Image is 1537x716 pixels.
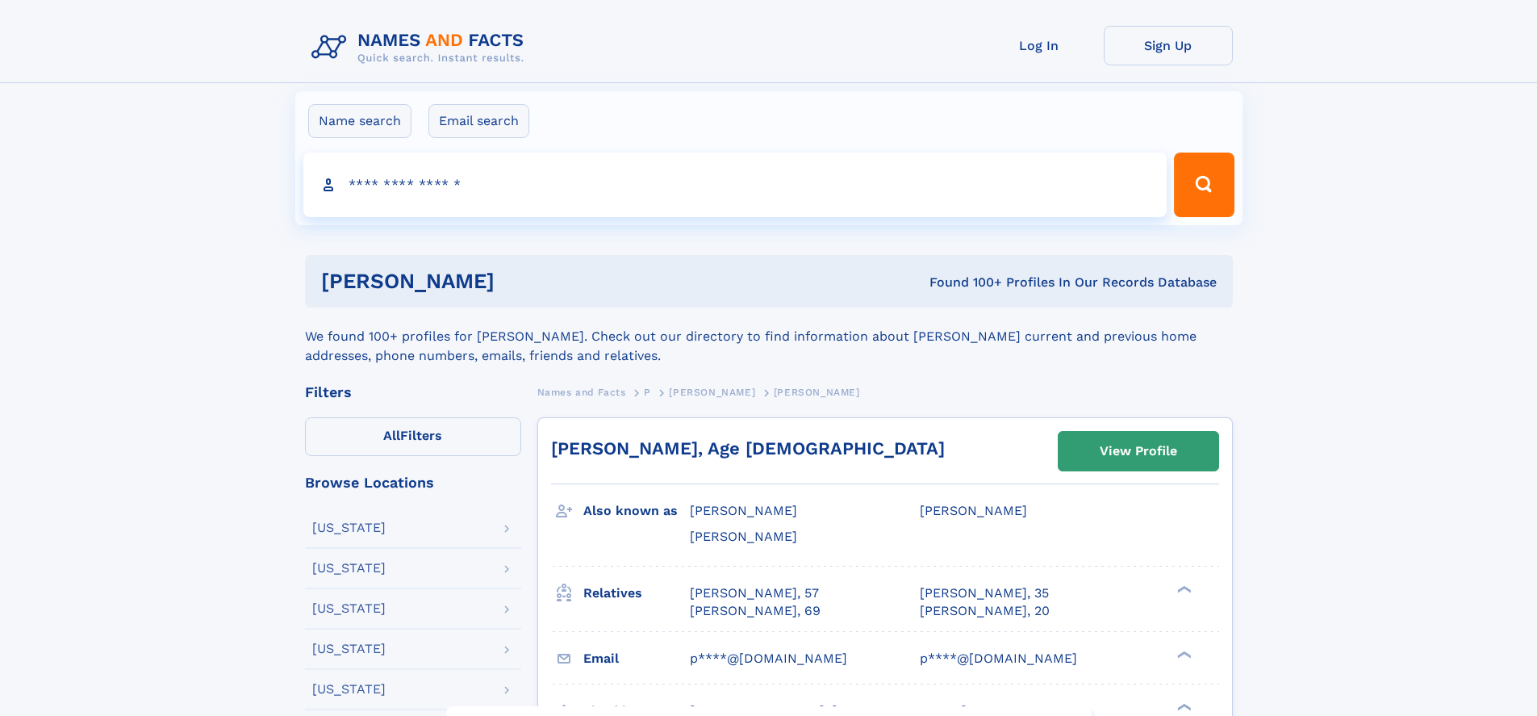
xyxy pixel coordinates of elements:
div: [US_STATE] [312,562,386,575]
a: View Profile [1059,432,1218,471]
div: [US_STATE] [312,683,386,696]
label: Filters [305,417,521,456]
a: Log In [975,26,1104,65]
div: ❯ [1173,584,1192,594]
a: [PERSON_NAME], Age [DEMOGRAPHIC_DATA] [551,438,945,458]
div: [US_STATE] [312,521,386,534]
img: Logo Names and Facts [305,26,537,69]
div: Found 100+ Profiles In Our Records Database [712,274,1217,291]
span: [PERSON_NAME] [690,503,797,518]
button: Search Button [1174,153,1234,217]
div: ❯ [1173,701,1192,712]
span: [PERSON_NAME] [920,503,1027,518]
div: [US_STATE] [312,602,386,615]
a: [PERSON_NAME], 69 [690,602,821,620]
h3: Also known as [583,497,690,525]
div: Browse Locations [305,475,521,490]
a: [PERSON_NAME], 35 [920,584,1049,602]
a: [PERSON_NAME], 20 [920,602,1050,620]
div: ❯ [1173,649,1192,659]
h3: Email [583,645,690,672]
span: P [644,387,651,398]
a: P [644,382,651,402]
span: [PERSON_NAME] [690,529,797,544]
a: Sign Up [1104,26,1233,65]
label: Name search [308,104,411,138]
span: [PERSON_NAME] [774,387,860,398]
h1: [PERSON_NAME] [321,271,712,291]
label: Email search [428,104,529,138]
span: [PERSON_NAME] [669,387,755,398]
span: All [383,428,400,443]
div: View Profile [1100,433,1177,470]
a: Names and Facts [537,382,626,402]
a: [PERSON_NAME] [669,382,755,402]
div: We found 100+ profiles for [PERSON_NAME]. Check out our directory to find information about [PERS... [305,308,1233,366]
div: Filters [305,385,521,400]
input: search input [303,153,1167,217]
a: [PERSON_NAME], 57 [690,584,819,602]
div: [US_STATE] [312,643,386,655]
h3: Relatives [583,580,690,607]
